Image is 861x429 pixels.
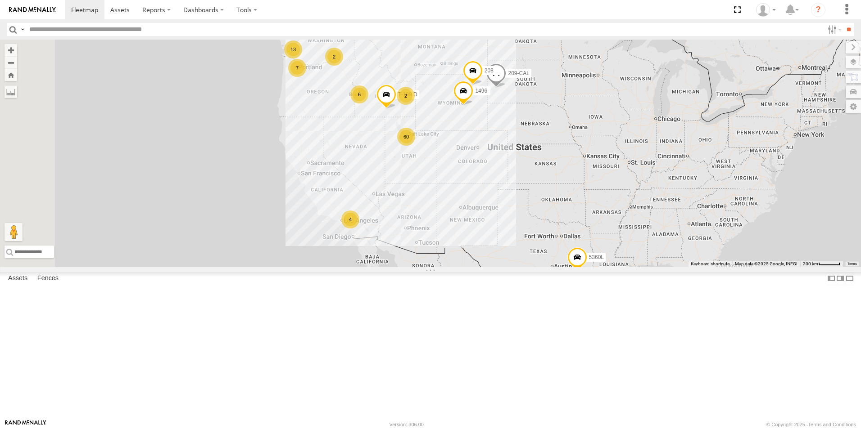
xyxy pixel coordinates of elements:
[508,70,529,76] span: 209-CAL
[19,23,26,36] label: Search Query
[845,272,854,285] label: Hide Summary Table
[4,272,32,285] label: Assets
[325,48,343,66] div: 2
[398,92,417,98] span: T-199 D
[5,223,23,241] button: Drag Pegman onto the map to open Street View
[753,3,779,17] div: Keith Washburn
[9,7,56,13] img: rand-logo.svg
[5,85,17,98] label: Measure
[847,262,857,266] a: Terms (opens in new tab)
[341,210,359,228] div: 4
[5,56,17,69] button: Zoom out
[589,254,604,260] span: 5360L
[808,422,856,427] a: Terms and Conditions
[691,261,730,267] button: Keyboard shortcuts
[735,261,798,266] span: Map data ©2025 Google, INEGI
[284,40,302,58] div: 13
[824,23,843,36] label: Search Filter Options
[397,128,415,146] div: 60
[288,59,306,77] div: 7
[846,100,861,113] label: Map Settings
[5,420,46,429] a: Visit our Website
[33,272,63,285] label: Fences
[475,88,487,94] span: 1496
[5,69,17,81] button: Zoom Home
[827,272,836,285] label: Dock Summary Table to the Left
[800,261,843,267] button: Map Scale: 200 km per 45 pixels
[803,261,818,266] span: 200 km
[5,44,17,56] button: Zoom in
[811,3,825,17] i: ?
[766,422,856,427] div: © Copyright 2025 -
[836,272,845,285] label: Dock Summary Table to the Right
[350,85,368,103] div: 6
[390,422,424,427] div: Version: 306.00
[397,87,415,105] div: 2
[485,67,494,74] span: 208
